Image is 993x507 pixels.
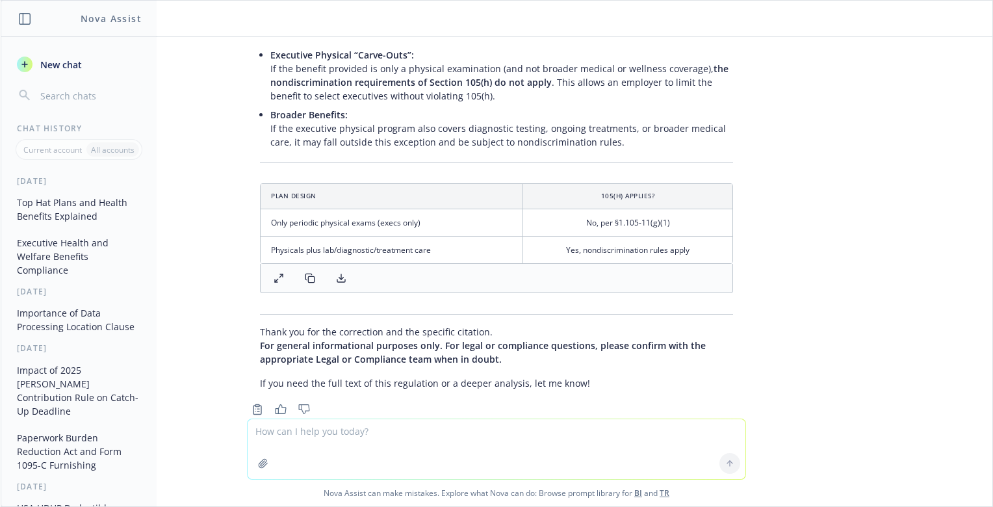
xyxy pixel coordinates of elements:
[270,109,348,121] span: Broader Benefits:
[1,175,157,187] div: [DATE]
[1,286,157,297] div: [DATE]
[260,325,733,366] p: Thank you for the correction and the specific citation.
[270,45,733,105] li: If the benefit provided is only a physical examination (and not broader medical or wellness cover...
[12,232,146,281] button: Executive Health and Welfare Benefits Compliance
[270,62,729,88] span: the nondiscrimination requirements of Section 105(h) do not apply
[660,487,669,499] a: TR
[12,192,146,227] button: Top Hat Plans and Health Benefits Explained
[523,184,732,209] th: 105(h) Applies?
[1,343,157,354] div: [DATE]
[38,58,82,71] span: New chat
[251,404,263,415] svg: Copy to clipboard
[523,236,732,263] td: Yes, nondiscrimination rules apply
[261,209,523,236] td: Only periodic physical exams (execs only)
[23,144,82,155] p: Current account
[260,376,733,390] p: If you need the full text of this regulation or a deeper analysis, let me know!
[523,209,732,236] td: No, per §1.105-11(g)(1)
[12,359,146,422] button: Impact of 2025 [PERSON_NAME] Contribution Rule on Catch-Up Deadline
[261,184,523,209] th: Plan Design
[270,49,414,61] span: Executive Physical “Carve-Outs”:
[81,12,142,25] h1: Nova Assist
[270,105,733,151] li: If the executive physical program also covers diagnostic testing, ongoing treatments, or broader ...
[12,427,146,476] button: Paperwork Burden Reduction Act and Form 1095-C Furnishing
[294,400,315,419] button: Thumbs down
[634,487,642,499] a: BI
[91,144,135,155] p: All accounts
[1,123,157,134] div: Chat History
[260,339,706,365] span: For general informational purposes only. For legal or compliance questions, please confirm with t...
[6,480,987,506] span: Nova Assist can make mistakes. Explore what Nova can do: Browse prompt library for and
[38,86,141,105] input: Search chats
[12,53,146,76] button: New chat
[261,236,523,263] td: Physicals plus lab/diagnostic/treatment care
[12,302,146,337] button: Importance of Data Processing Location Clause
[1,481,157,492] div: [DATE]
